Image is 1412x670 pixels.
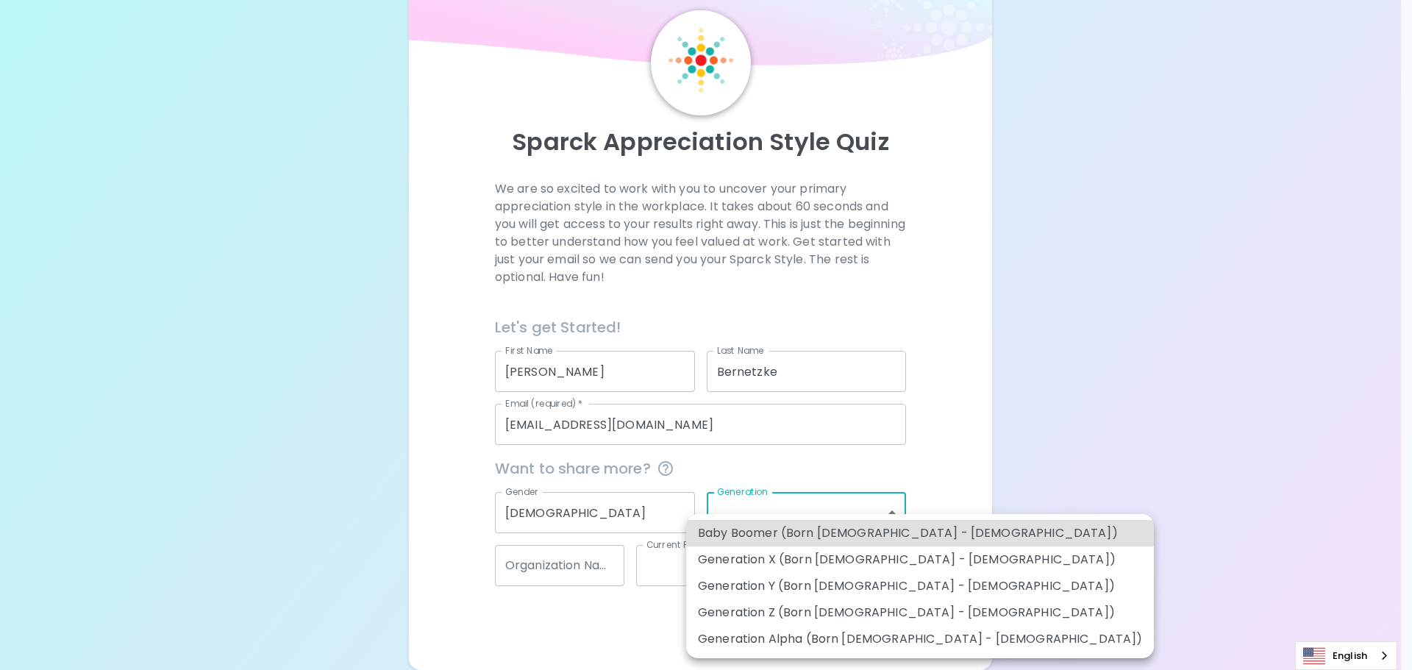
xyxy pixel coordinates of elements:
[686,546,1154,573] li: Generation X (Born [DEMOGRAPHIC_DATA] - [DEMOGRAPHIC_DATA])
[1295,641,1397,670] aside: Language selected: English
[1295,641,1397,670] div: Language
[686,520,1154,546] li: Baby Boomer (Born [DEMOGRAPHIC_DATA] - [DEMOGRAPHIC_DATA])
[1296,642,1397,669] a: English
[686,599,1154,626] li: Generation Z (Born [DEMOGRAPHIC_DATA] - [DEMOGRAPHIC_DATA])
[686,573,1154,599] li: Generation Y (Born [DEMOGRAPHIC_DATA] - [DEMOGRAPHIC_DATA])
[686,626,1154,652] li: Generation Alpha (Born [DEMOGRAPHIC_DATA] - [DEMOGRAPHIC_DATA])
